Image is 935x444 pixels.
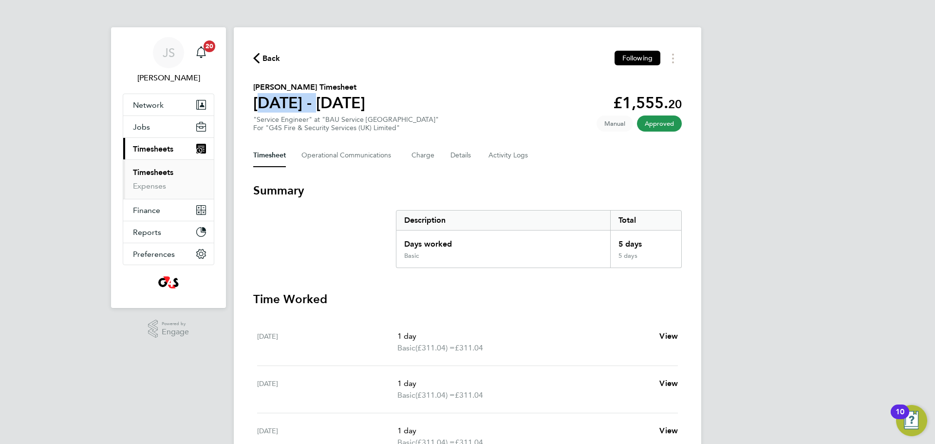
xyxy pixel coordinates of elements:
div: Basic [404,252,419,260]
span: Basic [397,389,415,401]
a: JS[PERSON_NAME] [123,37,214,84]
a: View [659,378,678,389]
span: 20 [204,40,215,52]
a: View [659,425,678,437]
p: 1 day [397,425,652,437]
span: JS [163,46,175,59]
div: 5 days [610,231,681,252]
span: (£311.04) = [415,343,455,352]
img: g4sssuk-logo-retina.png [156,275,181,290]
span: View [659,379,678,388]
span: Preferences [133,250,175,259]
span: View [659,331,678,341]
button: Back [253,52,280,64]
a: Expenses [133,181,166,191]
div: Total [610,211,681,230]
button: Timesheet [253,144,286,167]
button: Jobs [123,116,214,137]
span: Jobs [133,122,150,132]
button: Activity Logs [488,144,529,167]
span: View [659,426,678,435]
span: Timesheets [133,144,173,154]
button: Timesheets Menu [664,51,682,66]
span: Engage [162,328,189,336]
div: Timesheets [123,159,214,199]
div: For "G4S Fire & Security Services (UK) Limited" [253,124,439,132]
h3: Summary [253,183,682,198]
span: £311.04 [455,343,483,352]
span: Reports [133,228,161,237]
span: Back [262,53,280,64]
div: [DATE] [257,330,397,354]
button: Network [123,94,214,116]
h3: Time Worked [253,291,682,307]
span: Basic [397,342,415,354]
span: (£311.04) = [415,390,455,400]
div: [DATE] [257,378,397,401]
p: 1 day [397,330,652,342]
button: Details [450,144,473,167]
span: Network [133,100,164,110]
div: Description [396,211,610,230]
button: Reports [123,221,214,243]
button: Open Resource Center, 10 new notifications [896,405,927,436]
p: 1 day [397,378,652,389]
a: 20 [191,37,211,68]
span: 20 [668,97,682,111]
button: Operational Communications [301,144,396,167]
button: Charge [411,144,435,167]
div: Days worked [396,231,610,252]
a: View [659,330,678,342]
button: Timesheets [123,138,214,159]
span: Finance [133,206,160,215]
span: This timesheet has been approved. [637,116,682,132]
span: This timesheet was manually created. [597,116,633,132]
a: Timesheets [133,168,173,177]
nav: Main navigation [111,27,226,308]
div: "Service Engineer" at "BAU Service [GEOGRAPHIC_DATA]" [253,116,439,132]
app-decimal: £1,555. [613,94,682,112]
span: Powered by [162,320,189,328]
a: Powered byEngage [148,320,189,338]
span: £311.04 [455,390,483,400]
button: Finance [123,199,214,221]
button: Preferences [123,243,214,265]
div: 10 [896,412,904,425]
h2: [PERSON_NAME] Timesheet [253,81,365,93]
div: 5 days [610,252,681,268]
span: Following [622,54,653,62]
h1: [DATE] - [DATE] [253,93,365,113]
div: Summary [396,210,682,268]
a: Go to home page [123,275,214,290]
span: Jack Smith [123,72,214,84]
button: Following [615,51,660,65]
